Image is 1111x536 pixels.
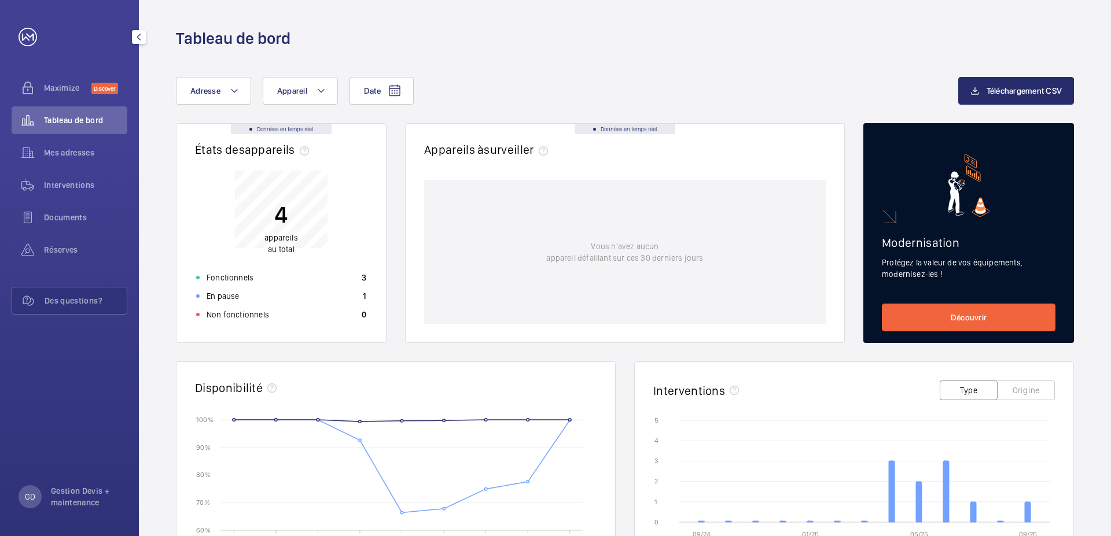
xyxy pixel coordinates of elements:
[190,86,220,95] span: Adresse
[51,485,120,508] p: Gestion Devis + maintenance
[245,142,314,157] span: appareils
[364,86,381,95] span: Date
[196,498,210,507] text: 70 %
[264,200,298,229] p: 4
[277,86,307,95] span: Appareil
[424,142,553,157] h2: Appareils à
[44,179,127,191] span: Interventions
[196,415,214,423] text: 100 %
[654,437,658,445] text: 4
[363,290,366,302] p: 1
[882,235,1055,250] h2: Modernisation
[195,142,314,157] h2: États des
[264,233,298,242] span: appareils
[44,114,127,126] span: Tableau de bord
[196,471,211,479] text: 80 %
[207,309,269,320] p: Non fonctionnels
[350,77,414,105] button: Date
[44,82,91,94] span: Maximize
[264,232,298,255] p: au total
[882,257,1055,280] p: Protégez la valeur de vos équipements, modernisez-les !
[196,526,211,534] text: 60 %
[195,380,263,395] h2: Disponibilité
[362,272,366,283] p: 3
[176,28,290,49] h1: Tableau de bord
[207,290,239,302] p: En pause
[25,491,35,502] p: GD
[958,77,1075,105] button: Téléchargement CSV
[263,77,338,105] button: Appareil
[654,457,658,465] text: 3
[45,295,127,306] span: Des questions?
[91,83,118,94] span: Discover
[546,241,703,264] p: Vous n'avez aucun appareil défaillant sur ces 30 derniers jours
[44,147,127,158] span: Mes adresses
[654,416,658,424] text: 5
[207,272,253,283] p: Fonctionnels
[654,518,658,526] text: 0
[882,304,1055,331] a: Découvrir
[362,309,366,320] p: 0
[176,77,251,105] button: Adresse
[940,380,998,400] button: Type
[196,443,211,451] text: 90 %
[231,124,332,134] div: Données en temps réel
[654,498,657,506] text: 1
[484,142,552,157] span: surveiller
[654,477,658,485] text: 2
[987,86,1062,95] span: Téléchargement CSV
[997,380,1055,400] button: Origine
[44,212,127,223] span: Documents
[575,124,675,134] div: Données en temps réel
[948,154,990,217] img: marketing-card.svg
[44,244,127,256] span: Réserves
[653,383,725,398] h2: Interventions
